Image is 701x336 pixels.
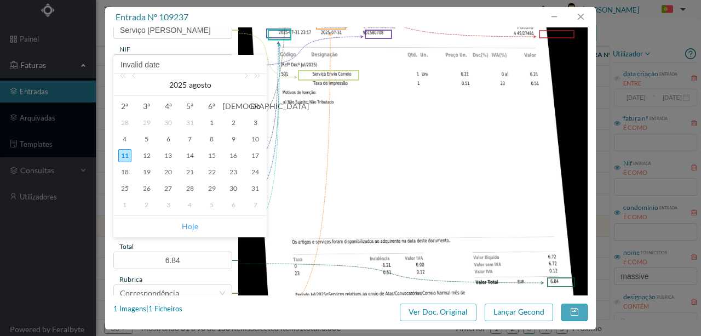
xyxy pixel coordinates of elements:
th: Qui [179,98,201,115]
th: Sex [201,98,223,115]
td: 13 de agosto de 2025 [157,147,179,164]
td: 3 de setembro de 2025 [157,197,179,213]
span: Do [244,101,266,111]
td: 31 de julho de 2025 [179,115,201,131]
a: agosto [188,74,212,96]
td: 14 de agosto de 2025 [179,147,201,164]
div: 28 [183,182,197,195]
i: icon: down [224,263,228,266]
td: 4 de setembro de 2025 [179,197,201,213]
a: Ano anterior (Control + left) [118,74,132,96]
a: Mês anterior (PageUp) [130,74,140,96]
div: 22 [205,166,219,179]
td: 5 de setembro de 2025 [201,197,223,213]
div: 26 [140,182,153,195]
td: 1 de agosto de 2025 [201,115,223,131]
td: 2 de setembro de 2025 [136,197,158,213]
td: 17 de agosto de 2025 [244,147,266,164]
td: 5 de agosto de 2025 [136,131,158,147]
td: 26 de agosto de 2025 [136,180,158,197]
th: Qua [157,98,179,115]
div: 6 [162,133,175,146]
td: 29 de julho de 2025 [136,115,158,131]
td: 30 de julho de 2025 [157,115,179,131]
div: 29 [140,116,153,129]
td: 6 de setembro de 2025 [223,197,245,213]
button: PT [653,1,690,19]
td: 11 de agosto de 2025 [114,147,136,164]
div: 11 [118,149,131,162]
span: entrada nº 109237 [116,12,188,22]
td: 7 de setembro de 2025 [244,197,266,213]
div: 30 [162,116,175,129]
td: 24 de agosto de 2025 [244,164,266,180]
div: 21 [183,166,197,179]
span: rubrica [119,275,142,283]
div: 2 [227,116,240,129]
td: 30 de agosto de 2025 [223,180,245,197]
span: NIF [119,45,130,53]
div: 5 [140,133,153,146]
div: 30 [227,182,240,195]
td: 31 de agosto de 2025 [244,180,266,197]
div: 3 [249,116,262,129]
div: 9 [227,133,240,146]
div: 12 [140,149,153,162]
div: 4 [183,198,197,212]
td: 10 de agosto de 2025 [244,131,266,147]
td: 20 de agosto de 2025 [157,164,179,180]
span: 4ª [157,101,179,111]
td: 12 de agosto de 2025 [136,147,158,164]
div: 18 [118,166,131,179]
div: 19 [140,166,153,179]
td: 27 de agosto de 2025 [157,180,179,197]
div: 6 [227,198,240,212]
td: 25 de agosto de 2025 [114,180,136,197]
span: Decrease Value [220,260,232,269]
div: 2 [140,198,153,212]
div: 3 [162,198,175,212]
span: 2ª [114,101,136,111]
td: 22 de agosto de 2025 [201,164,223,180]
a: Mês seguinte (PageDown) [240,74,250,96]
div: 31 [183,116,197,129]
td: 15 de agosto de 2025 [201,147,223,164]
td: 7 de agosto de 2025 [179,131,201,147]
div: 1 Imagens | 1 Ficheiros [113,304,182,315]
span: total [119,242,134,250]
th: Dom [244,98,266,115]
button: Lançar Gecond [485,304,553,321]
div: 7 [249,198,262,212]
button: Ver Doc. Original [400,304,476,321]
div: Correspondência [120,285,179,301]
td: 6 de agosto de 2025 [157,131,179,147]
div: 25 [118,182,131,195]
td: 4 de agosto de 2025 [114,131,136,147]
a: Hoje [182,216,198,237]
td: 28 de julho de 2025 [114,115,136,131]
td: 2 de agosto de 2025 [223,115,245,131]
td: 9 de agosto de 2025 [223,131,245,147]
i: icon: down [219,290,226,297]
div: 31 [249,182,262,195]
div: 17 [249,149,262,162]
td: 18 de agosto de 2025 [114,164,136,180]
div: 28 [118,116,131,129]
span: [DEMOGRAPHIC_DATA] [223,101,245,111]
td: 29 de agosto de 2025 [201,180,223,197]
span: 5ª [179,101,201,111]
a: 2025 [168,74,188,96]
div: 10 [249,133,262,146]
td: 21 de agosto de 2025 [179,164,201,180]
td: 16 de agosto de 2025 [223,147,245,164]
td: 28 de agosto de 2025 [179,180,201,197]
div: 5 [205,198,219,212]
div: 1 [118,198,131,212]
span: 6ª [201,101,223,111]
div: 1 [205,116,219,129]
span: Increase Value [220,252,232,260]
div: 27 [162,182,175,195]
div: 4 [118,133,131,146]
th: Ter [136,98,158,115]
div: 8 [205,133,219,146]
